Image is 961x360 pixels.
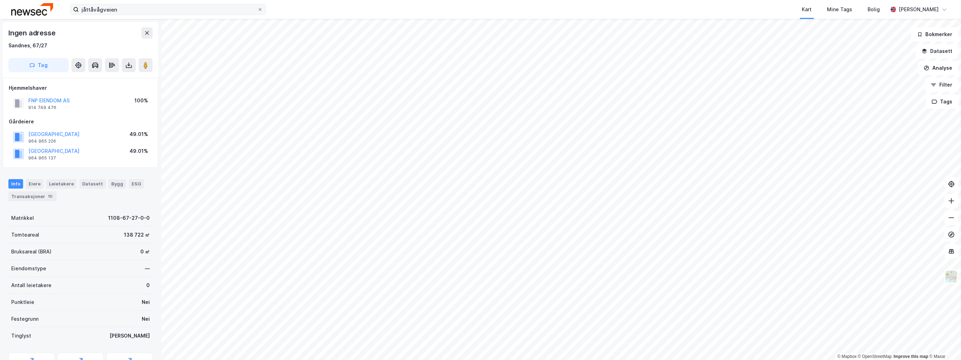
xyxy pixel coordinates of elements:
[47,193,54,200] div: 10
[926,326,961,360] iframe: Chat Widget
[108,179,126,188] div: Bygg
[899,5,939,14] div: [PERSON_NAME]
[28,155,56,161] div: 964 965 137
[11,247,51,256] div: Bruksareal (BRA)
[827,5,852,14] div: Mine Tags
[911,27,958,41] button: Bokmerker
[918,61,958,75] button: Analyse
[140,247,150,256] div: 0 ㎡
[142,298,150,306] div: Nei
[11,264,46,273] div: Eiendomstype
[11,298,34,306] div: Punktleie
[8,27,57,39] div: Ingen adresse
[9,84,152,92] div: Hjemmelshaver
[79,4,257,15] input: Søk på adresse, matrikkel, gårdeiere, leietakere eller personer
[129,179,144,188] div: ESG
[837,354,856,359] a: Mapbox
[916,44,958,58] button: Datasett
[925,78,958,92] button: Filter
[146,281,150,290] div: 0
[11,315,38,323] div: Festegrunn
[802,5,812,14] div: Kart
[134,96,148,105] div: 100%
[858,354,892,359] a: OpenStreetMap
[926,95,958,109] button: Tags
[8,58,69,72] button: Tag
[9,117,152,126] div: Gårdeiere
[11,332,31,340] div: Tinglyst
[26,179,43,188] div: Eiere
[926,326,961,360] div: Kontrollprogram for chat
[868,5,880,14] div: Bolig
[28,105,56,110] div: 914 749 476
[79,179,106,188] div: Datasett
[8,191,57,201] div: Transaksjoner
[129,130,148,138] div: 49.01%
[46,179,77,188] div: Leietakere
[28,138,56,144] div: 964 965 226
[8,179,23,188] div: Info
[11,231,39,239] div: Tomteareal
[124,231,150,239] div: 138 722 ㎡
[11,281,51,290] div: Antall leietakere
[142,315,150,323] div: Nei
[108,214,150,222] div: 1108-67-27-0-0
[11,3,53,15] img: newsec-logo.f6e21ccffca1b3a03d2d.png
[129,147,148,155] div: 49.01%
[8,41,47,50] div: Sandnes, 67/27
[945,270,958,283] img: Z
[893,354,928,359] a: Improve this map
[11,214,34,222] div: Matrikkel
[145,264,150,273] div: —
[110,332,150,340] div: [PERSON_NAME]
